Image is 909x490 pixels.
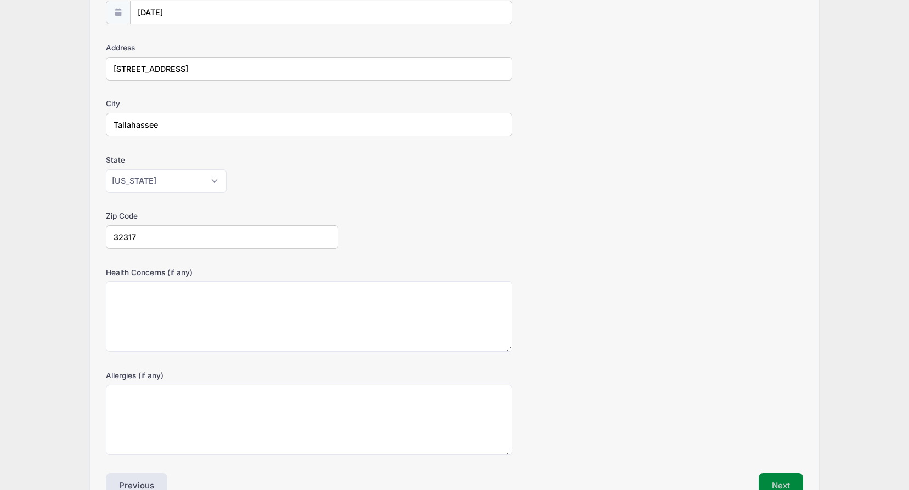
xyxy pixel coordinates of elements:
label: Zip Code [106,210,338,221]
input: mm/dd/yyyy [130,1,513,24]
label: City [106,98,338,109]
input: xxxxx [106,225,338,249]
label: State [106,155,338,166]
label: Health Concerns (if any) [106,267,338,278]
label: Allergies (if any) [106,370,338,381]
label: Address [106,42,338,53]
